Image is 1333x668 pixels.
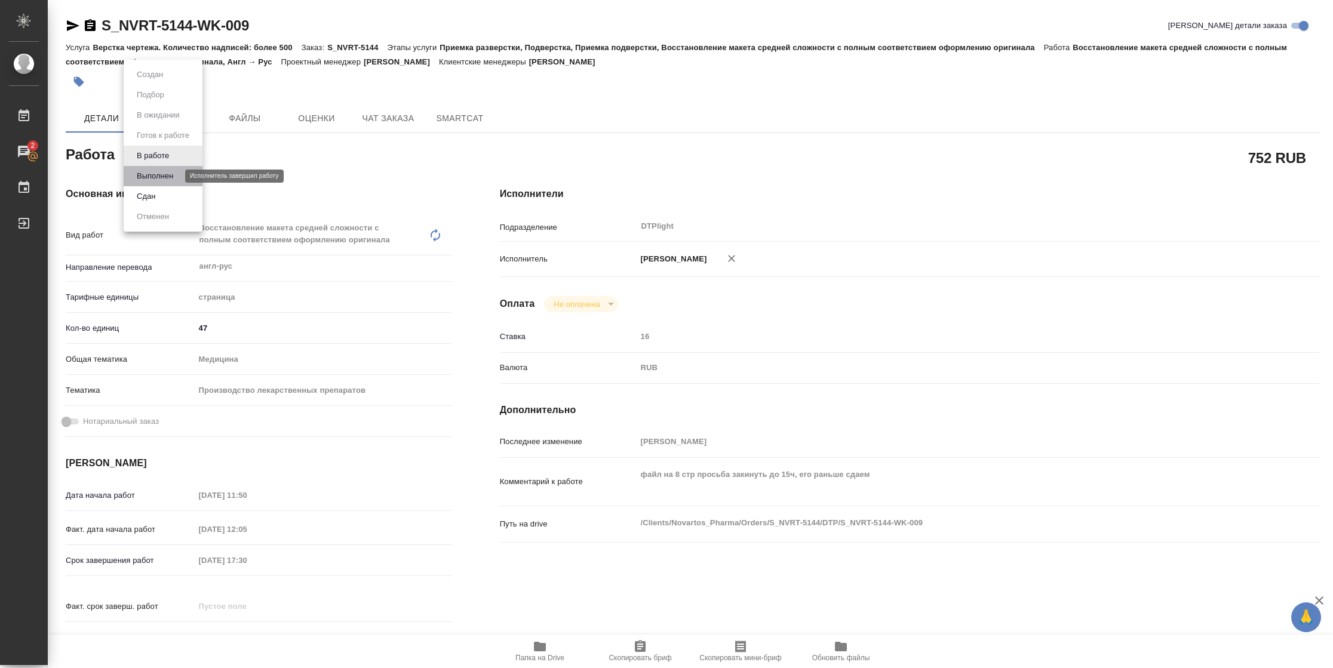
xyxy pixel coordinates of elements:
[133,129,193,142] button: Готов к работе
[133,190,159,203] button: Сдан
[133,68,167,81] button: Создан
[133,210,173,223] button: Отменен
[133,149,173,162] button: В работе
[133,109,183,122] button: В ожидании
[133,170,177,183] button: Выполнен
[133,88,168,101] button: Подбор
